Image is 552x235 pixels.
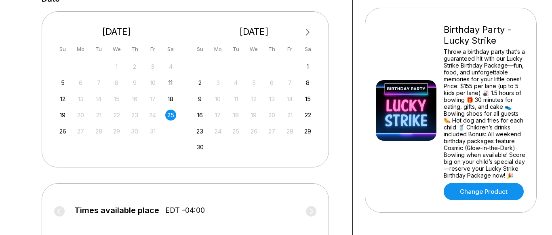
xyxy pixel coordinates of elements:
div: Choose Saturday, November 29th, 2025 [302,126,313,137]
div: Not available Friday, November 14th, 2025 [284,93,295,104]
div: Tu [230,44,241,55]
div: Choose Saturday, October 25th, 2025 [165,110,176,121]
div: [DATE] [192,26,317,37]
div: Not available Thursday, November 13th, 2025 [266,93,277,104]
div: Not available Wednesday, November 5th, 2025 [249,77,259,88]
div: Su [57,44,68,55]
div: Choose Saturday, November 15th, 2025 [302,93,313,104]
div: Not available Tuesday, October 7th, 2025 [93,77,104,88]
span: Times available place [74,206,159,215]
button: Next Month [301,26,314,39]
div: Choose Sunday, October 5th, 2025 [57,77,68,88]
div: Choose Sunday, October 19th, 2025 [57,110,68,121]
div: Not available Monday, October 6th, 2025 [75,77,86,88]
div: We [249,44,259,55]
div: Not available Thursday, October 9th, 2025 [129,77,140,88]
div: Fr [284,44,295,55]
div: Choose Sunday, November 16th, 2025 [194,110,205,121]
div: Not available Friday, October 3rd, 2025 [147,61,158,72]
div: Choose Saturday, November 8th, 2025 [302,77,313,88]
div: Not available Monday, October 27th, 2025 [75,126,86,137]
div: Th [129,44,140,55]
div: Not available Tuesday, November 18th, 2025 [230,110,241,121]
div: Not available Monday, November 17th, 2025 [213,110,223,121]
div: Sa [302,44,313,55]
div: Choose Sunday, November 9th, 2025 [194,93,205,104]
div: Not available Wednesday, October 8th, 2025 [111,77,122,88]
div: Sa [165,44,176,55]
div: Not available Monday, October 20th, 2025 [75,110,86,121]
div: [DATE] [54,26,179,37]
div: Choose Sunday, October 12th, 2025 [57,93,68,104]
div: Not available Tuesday, October 21st, 2025 [93,110,104,121]
div: Not available Tuesday, November 4th, 2025 [230,77,241,88]
div: Fr [147,44,158,55]
div: Not available Wednesday, October 15th, 2025 [111,93,122,104]
div: Not available Wednesday, October 1st, 2025 [111,61,122,72]
div: Not available Saturday, October 4th, 2025 [165,61,176,72]
div: Not available Tuesday, November 11th, 2025 [230,93,241,104]
div: month 2025-11 [194,60,315,153]
div: Mo [75,44,86,55]
div: Choose Saturday, November 22nd, 2025 [302,110,313,121]
div: Choose Saturday, October 11th, 2025 [165,77,176,88]
div: Choose Saturday, November 1st, 2025 [302,61,313,72]
div: Not available Thursday, November 6th, 2025 [266,77,277,88]
div: Not available Friday, October 24th, 2025 [147,110,158,121]
div: Choose Sunday, October 26th, 2025 [57,126,68,137]
div: Not available Friday, October 17th, 2025 [147,93,158,104]
div: Not available Thursday, October 2nd, 2025 [129,61,140,72]
div: Not available Thursday, October 30th, 2025 [129,126,140,137]
div: Not available Friday, October 10th, 2025 [147,77,158,88]
div: Birthday Party - Lucky Strike [444,24,526,46]
div: Not available Wednesday, November 12th, 2025 [249,93,259,104]
div: Tu [93,44,104,55]
div: Not available Tuesday, November 25th, 2025 [230,126,241,137]
div: Not available Friday, November 28th, 2025 [284,126,295,137]
div: Not available Friday, November 21st, 2025 [284,110,295,121]
div: Not available Friday, November 7th, 2025 [284,77,295,88]
div: Not available Wednesday, October 29th, 2025 [111,126,122,137]
div: Not available Monday, November 10th, 2025 [213,93,223,104]
div: Choose Sunday, November 30th, 2025 [194,142,205,152]
div: Su [194,44,205,55]
div: Not available Thursday, October 16th, 2025 [129,93,140,104]
div: Not available Friday, October 31st, 2025 [147,126,158,137]
a: Change Product [444,183,524,200]
div: Choose Sunday, November 23rd, 2025 [194,126,205,137]
div: We [111,44,122,55]
div: Choose Saturday, October 18th, 2025 [165,93,176,104]
div: Not available Monday, October 13th, 2025 [75,93,86,104]
span: EDT -04:00 [165,206,205,215]
div: Mo [213,44,223,55]
div: Not available Monday, November 24th, 2025 [213,126,223,137]
div: Not available Thursday, October 23rd, 2025 [129,110,140,121]
div: Not available Wednesday, November 26th, 2025 [249,126,259,137]
div: Not available Wednesday, November 19th, 2025 [249,110,259,121]
div: Th [266,44,277,55]
div: Not available Monday, November 3rd, 2025 [213,77,223,88]
div: Not available Thursday, November 20th, 2025 [266,110,277,121]
img: Birthday Party - Lucky Strike [376,80,436,141]
div: Not available Tuesday, October 14th, 2025 [93,93,104,104]
div: Not available Wednesday, October 22nd, 2025 [111,110,122,121]
div: Not available Thursday, November 27th, 2025 [266,126,277,137]
div: Not available Tuesday, October 28th, 2025 [93,126,104,137]
div: Throw a birthday party that’s a guaranteed hit with our Lucky Strike Birthday Package—fun, food, ... [444,48,526,179]
div: Choose Sunday, November 2nd, 2025 [194,77,205,88]
div: month 2025-10 [56,60,177,137]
